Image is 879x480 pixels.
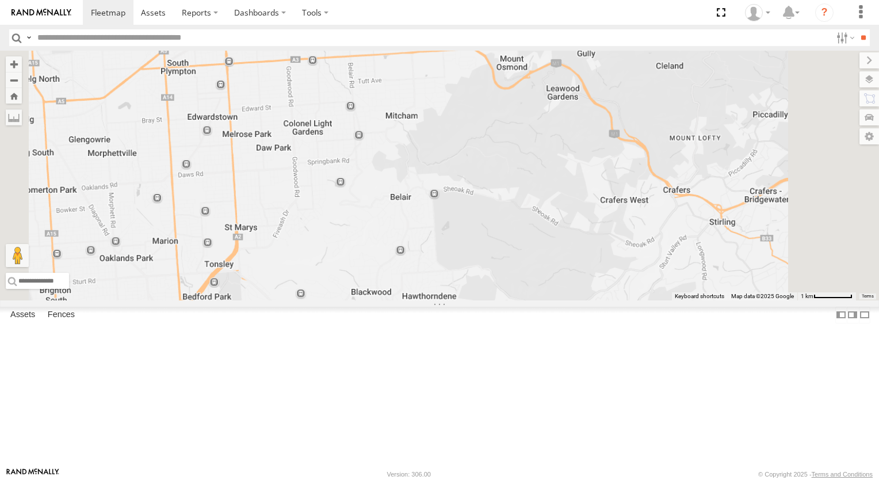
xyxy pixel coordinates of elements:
[859,307,870,323] label: Hide Summary Table
[847,307,858,323] label: Dock Summary Table to the Right
[6,72,22,88] button: Zoom out
[6,109,22,125] label: Measure
[731,293,794,299] span: Map data ©2025 Google
[797,292,856,300] button: Map Scale: 1 km per 64 pixels
[862,294,874,299] a: Terms (opens in new tab)
[835,307,847,323] label: Dock Summary Table to the Left
[42,307,81,323] label: Fences
[6,88,22,104] button: Zoom Home
[24,29,33,46] label: Search Query
[801,293,813,299] span: 1 km
[758,471,873,478] div: © Copyright 2025 -
[812,471,873,478] a: Terms and Conditions
[5,307,41,323] label: Assets
[6,468,59,480] a: Visit our Website
[6,244,29,267] button: Drag Pegman onto the map to open Street View
[859,128,879,144] label: Map Settings
[741,4,774,21] div: Kellie Roberts
[815,3,834,22] i: ?
[387,471,431,478] div: Version: 306.00
[675,292,724,300] button: Keyboard shortcuts
[6,56,22,72] button: Zoom in
[832,29,857,46] label: Search Filter Options
[12,9,71,17] img: rand-logo.svg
